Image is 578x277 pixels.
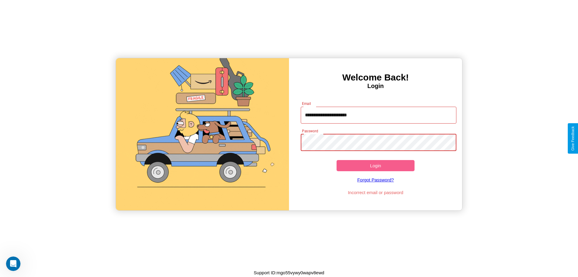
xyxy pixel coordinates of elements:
iframe: Intercom live chat [6,257,20,271]
img: gif [116,58,289,210]
label: Email [302,101,311,106]
h3: Welcome Back! [289,72,462,83]
a: Forgot Password? [298,171,454,188]
label: Password [302,128,318,134]
button: Login [337,160,415,171]
p: Support ID: mgo55vywy0wapv8ewd [254,269,324,277]
h4: Login [289,83,462,90]
p: Incorrect email or password [298,188,454,197]
div: Give Feedback [571,126,575,151]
